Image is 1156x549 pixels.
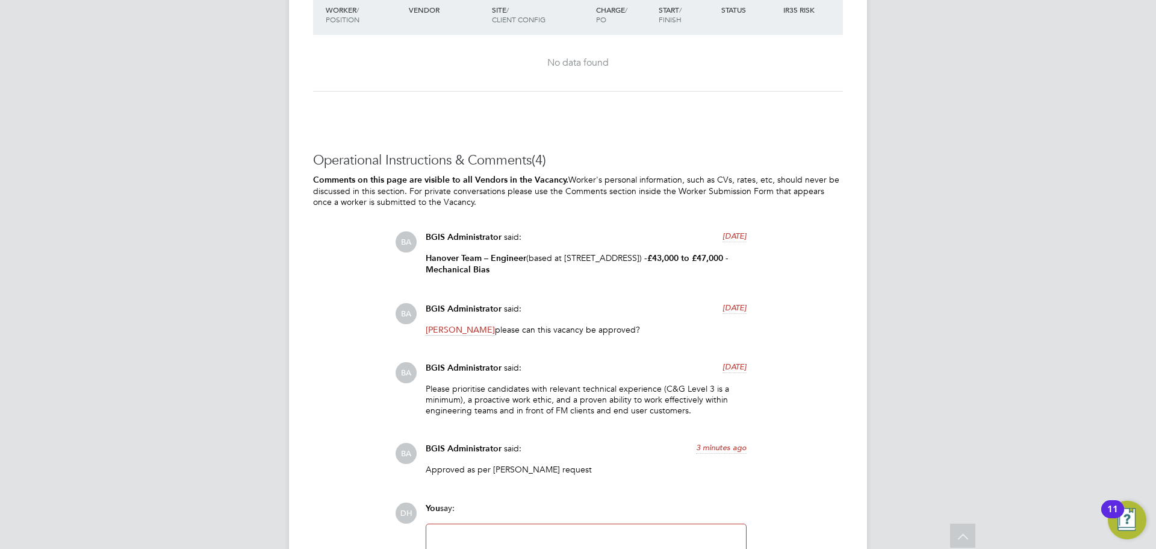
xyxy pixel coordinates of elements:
[426,464,747,475] p: Approved as per [PERSON_NAME] request
[426,232,502,242] span: BGIS Administrator
[504,443,521,454] span: said:
[426,503,747,524] div: say:
[396,231,417,253] span: BA
[313,152,843,169] h3: Operational Instructions & Comments
[426,324,747,335] p: please can this vacancy be approved?
[722,362,747,372] span: [DATE]
[659,5,682,24] span: / Finish
[426,304,502,314] span: BGIS Administrator
[596,5,627,24] span: / PO
[696,442,747,453] span: 3 minutes ago
[722,303,747,313] span: [DATE]
[396,303,417,324] span: BA
[504,231,521,242] span: said:
[426,444,502,454] span: BGIS Administrator
[426,383,747,416] p: Please prioritise candidates with relevant technical experience (C&G Level 3 is a minimum), a pro...
[504,362,521,373] span: said:
[396,443,417,464] span: BA
[426,363,502,373] span: BGIS Administrator
[426,253,728,275] strong: £43,000 to £47,000 - Mechanical Bias
[532,152,546,168] span: (4)
[722,231,747,241] span: [DATE]
[396,503,417,524] span: DH
[326,5,359,24] span: / Position
[396,362,417,383] span: BA
[1108,501,1146,539] button: Open Resource Center, 11 new notifications
[426,253,747,275] p: (based at [STREET_ADDRESS]) -
[1107,509,1118,525] div: 11
[504,303,521,314] span: said:
[492,5,545,24] span: / Client Config
[426,503,440,513] span: You
[313,175,568,185] b: Comments on this page are visible to all Vendors in the Vacancy.
[325,57,831,69] div: No data found
[426,253,526,263] strong: Hanover Team – Engineer
[313,174,843,208] p: Worker's personal information, such as CVs, rates, etc, should never be discussed in this section...
[426,324,495,336] span: [PERSON_NAME]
